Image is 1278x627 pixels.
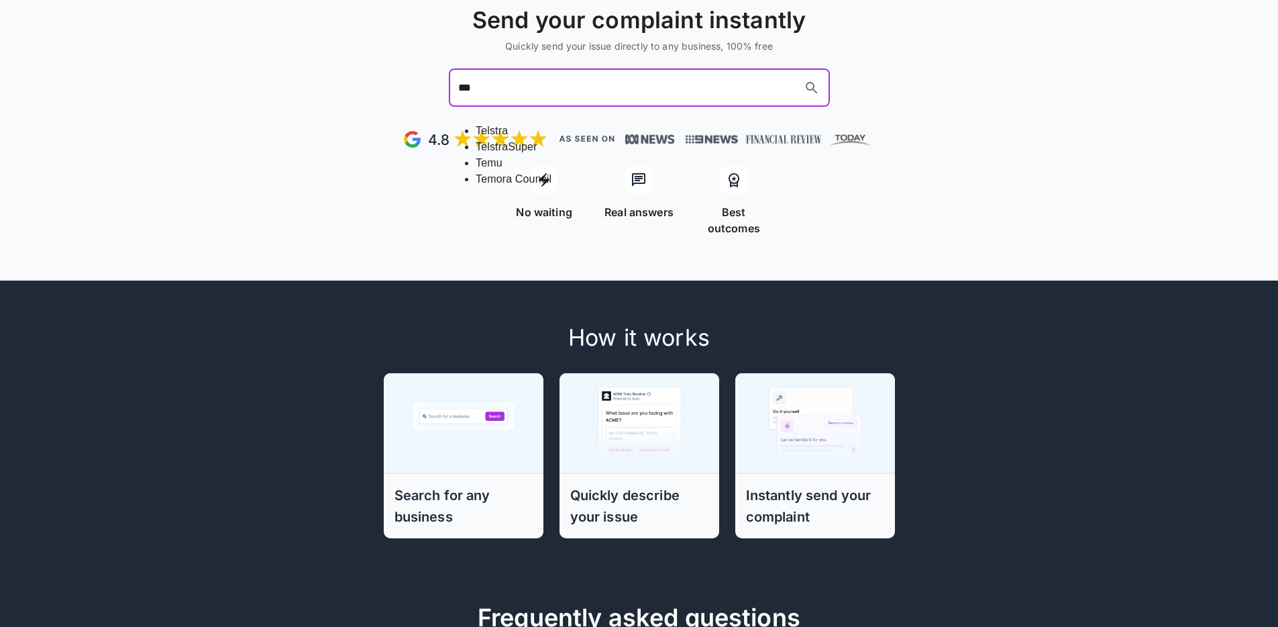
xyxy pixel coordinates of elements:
[748,373,882,473] img: Step 3
[476,155,830,171] li: Temu
[476,123,830,139] li: Telstra
[516,204,572,220] p: No waiting
[296,324,983,352] h4: How it works
[476,171,830,187] li: Temora Council
[746,485,884,528] h6: Instantly send your complaint
[396,373,531,473] img: Step 1
[572,373,706,473] img: Step 2
[403,128,548,150] img: Google Review - 5 stars
[476,139,830,155] li: TelstraSuper
[694,204,773,236] p: Best outcomes
[570,485,708,528] h6: Quickly describe your issue
[394,485,533,528] h6: Search for any business
[604,204,674,220] p: Real answers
